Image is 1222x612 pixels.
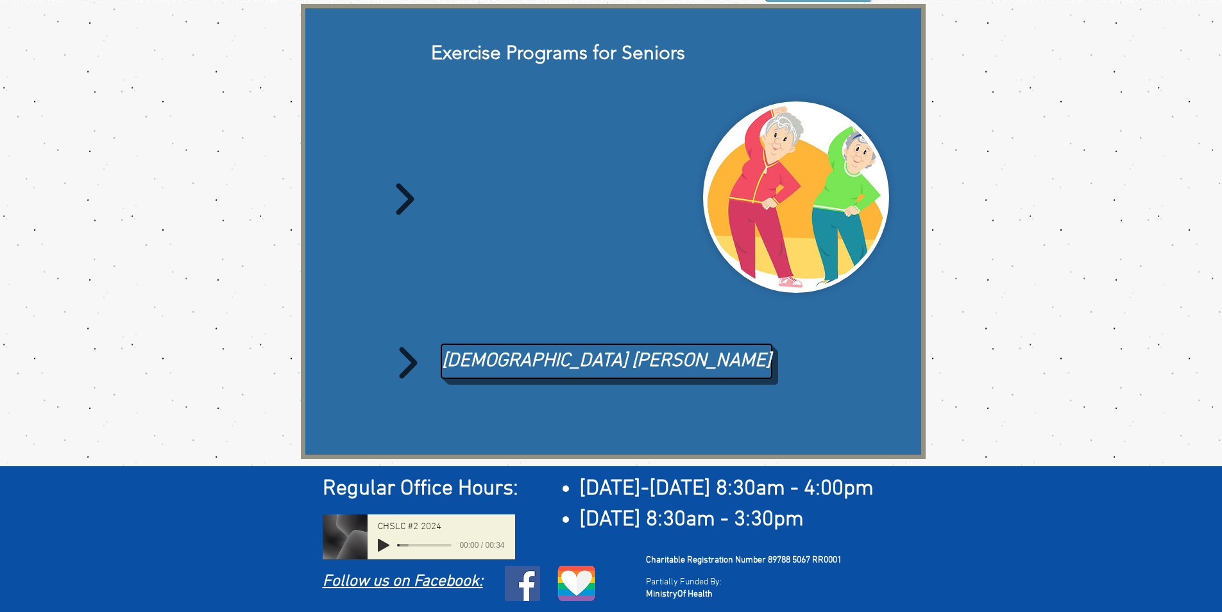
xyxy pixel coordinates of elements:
[707,105,885,289] img: exercise-class.jpg
[323,476,518,502] span: Regular Office Hours:
[431,41,685,64] span: Exercise Programs for Seniors
[505,566,540,601] img: Facebook
[557,566,597,601] img: LGBTQ logo.png
[677,589,713,600] span: Of Health
[579,476,874,502] span: [DATE]-[DATE] 8:30am - 4:00pm
[646,589,677,600] span: Ministry
[441,344,772,379] a: Taoist Tai Chi
[505,566,540,601] ul: Social Bar
[579,507,804,533] span: [DATE] 8:30am - 3:30pm
[646,577,722,588] span: Partially Funded By:
[442,348,771,375] span: [DEMOGRAPHIC_DATA] [PERSON_NAME]
[378,539,389,552] button: Play
[323,474,910,505] h2: ​
[323,572,483,591] a: Follow us on Facebook:
[378,522,441,532] span: CHSLC #2 2024
[452,539,504,552] span: 00:00 / 00:34
[646,555,842,566] span: Charitable Registration Number 89788 5067 RR0001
